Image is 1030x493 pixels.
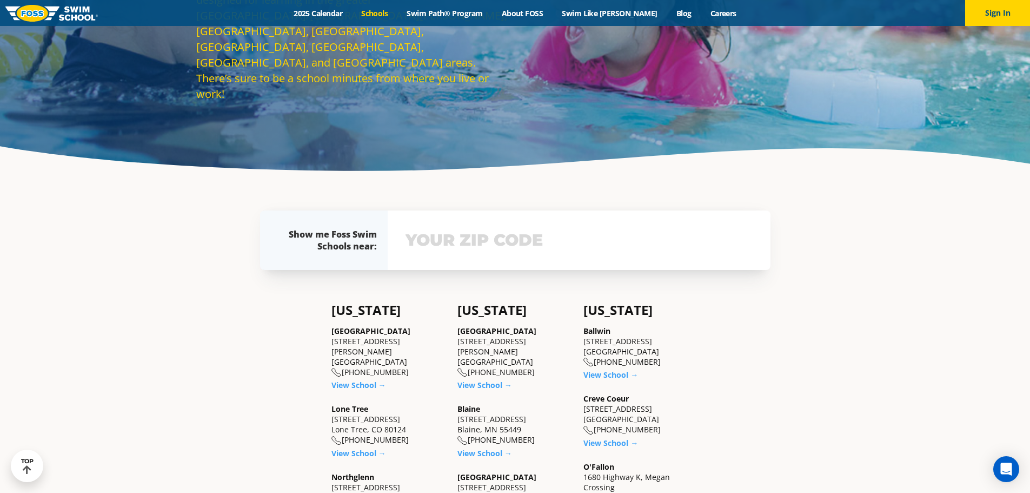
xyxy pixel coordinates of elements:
div: [STREET_ADDRESS] Lone Tree, CO 80124 [PHONE_NUMBER] [331,404,447,445]
img: location-phone-o-icon.svg [331,368,342,377]
a: View School → [457,448,512,458]
a: Swim Path® Program [397,8,492,18]
a: View School → [583,370,638,380]
a: 2025 Calendar [284,8,352,18]
img: location-phone-o-icon.svg [457,368,468,377]
a: View School → [331,448,386,458]
a: Blog [667,8,701,18]
img: location-phone-o-icon.svg [583,426,594,435]
div: [STREET_ADDRESS][PERSON_NAME] [GEOGRAPHIC_DATA] [PHONE_NUMBER] [457,326,573,378]
a: [GEOGRAPHIC_DATA] [457,472,536,482]
a: About FOSS [492,8,553,18]
div: [STREET_ADDRESS][PERSON_NAME] [GEOGRAPHIC_DATA] [PHONE_NUMBER] [331,326,447,378]
img: location-phone-o-icon.svg [457,436,468,445]
a: [GEOGRAPHIC_DATA] [331,326,410,336]
a: View School → [331,380,386,390]
div: [STREET_ADDRESS] [GEOGRAPHIC_DATA] [PHONE_NUMBER] [583,393,699,435]
a: Ballwin [583,326,610,336]
a: Careers [701,8,746,18]
img: location-phone-o-icon.svg [331,436,342,445]
a: [GEOGRAPHIC_DATA] [457,326,536,336]
h4: [US_STATE] [583,303,699,318]
a: View School → [457,380,512,390]
div: Open Intercom Messenger [993,456,1019,482]
input: YOUR ZIP CODE [403,225,755,256]
a: Northglenn [331,472,374,482]
a: Lone Tree [331,404,368,414]
a: Creve Coeur [583,393,629,404]
img: location-phone-o-icon.svg [583,358,594,367]
div: [STREET_ADDRESS] Blaine, MN 55449 [PHONE_NUMBER] [457,404,573,445]
div: Show me Foss Swim Schools near: [282,228,377,252]
a: O'Fallon [583,462,614,472]
a: Swim Like [PERSON_NAME] [553,8,667,18]
h4: [US_STATE] [457,303,573,318]
img: FOSS Swim School Logo [5,5,98,22]
a: Blaine [457,404,480,414]
div: [STREET_ADDRESS] [GEOGRAPHIC_DATA] [PHONE_NUMBER] [583,326,699,367]
div: TOP [21,458,34,475]
a: View School → [583,438,638,448]
h4: [US_STATE] [331,303,447,318]
a: Schools [352,8,397,18]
